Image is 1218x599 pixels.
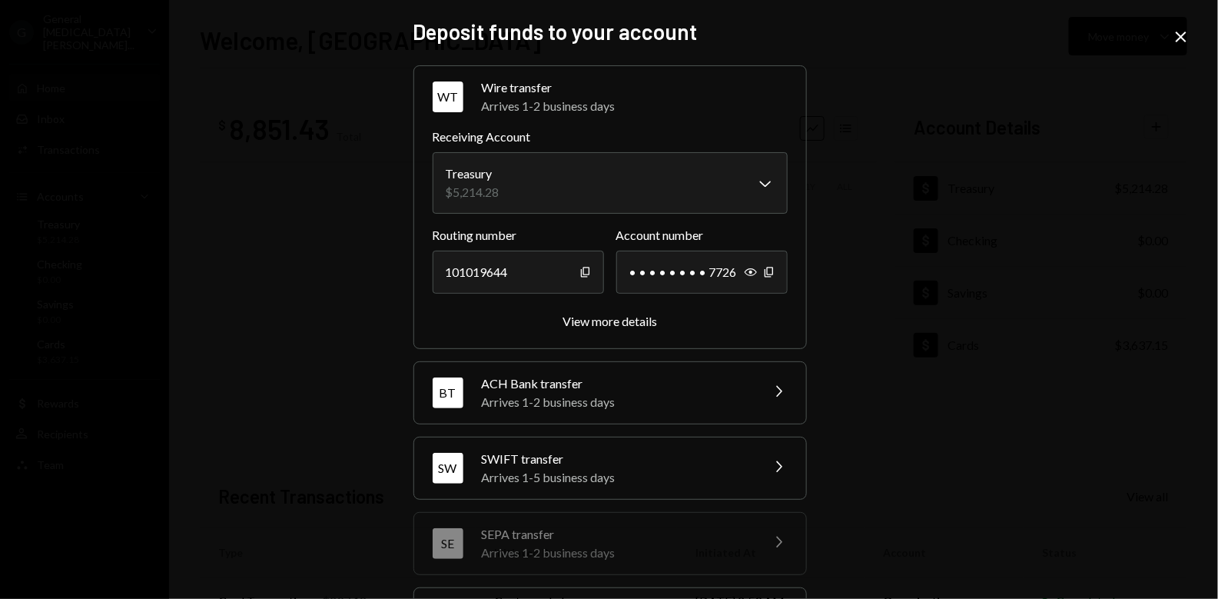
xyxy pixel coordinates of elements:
[482,374,751,393] div: ACH Bank transfer
[433,128,788,146] label: Receiving Account
[563,314,657,328] div: View more details
[482,468,751,487] div: Arrives 1-5 business days
[433,128,788,330] div: WTWire transferArrives 1-2 business days
[616,251,788,294] div: • • • • • • • • 7726
[433,226,604,245] label: Routing number
[482,78,788,97] div: Wire transfer
[414,362,806,424] button: BTACH Bank transferArrives 1-2 business days
[563,314,657,330] button: View more details
[433,378,463,408] div: BT
[414,438,806,499] button: SWSWIFT transferArrives 1-5 business days
[482,97,788,115] div: Arrives 1-2 business days
[433,453,463,484] div: SW
[482,525,751,544] div: SEPA transfer
[482,450,751,468] div: SWIFT transfer
[433,82,463,112] div: WT
[433,251,604,294] div: 101019644
[433,528,463,559] div: SE
[414,66,806,128] button: WTWire transferArrives 1-2 business days
[616,226,788,245] label: Account number
[413,17,805,47] h2: Deposit funds to your account
[414,513,806,574] button: SESEPA transferArrives 1-2 business days
[482,393,751,411] div: Arrives 1-2 business days
[433,152,788,214] button: Receiving Account
[482,544,751,562] div: Arrives 1-2 business days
